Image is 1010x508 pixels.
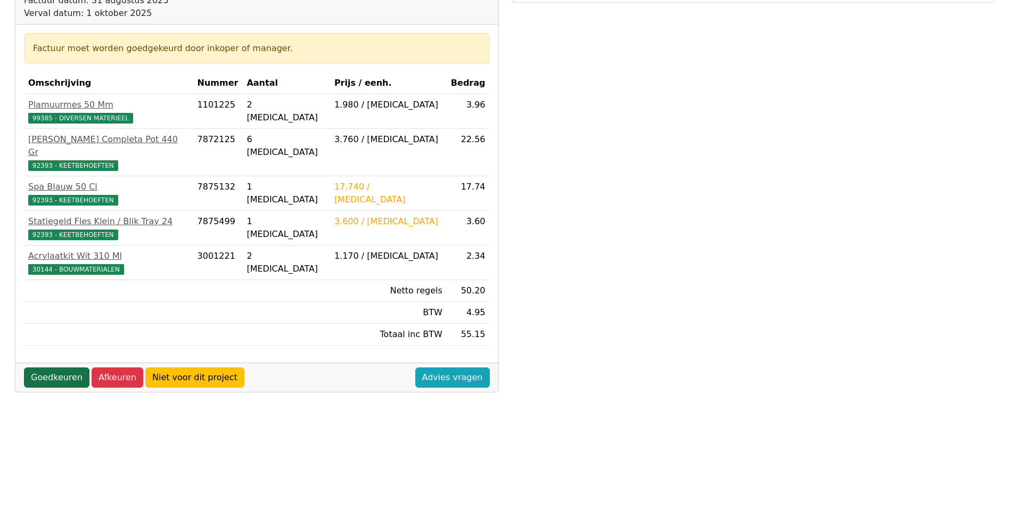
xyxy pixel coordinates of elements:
[415,367,490,388] a: Advies vragen
[193,72,243,94] th: Nummer
[92,367,143,388] a: Afkeuren
[247,181,325,206] div: 1 [MEDICAL_DATA]
[447,94,490,129] td: 3.96
[447,302,490,324] td: 4.95
[28,264,124,275] span: 30144 - BOUWMATERIALEN
[247,250,325,275] div: 2 [MEDICAL_DATA]
[28,181,189,206] a: Spa Blauw 50 Cl92393 - KEETBEHOEFTEN
[28,215,189,228] div: Statiegeld Fles Klein / Blik Tray 24
[28,133,189,159] div: [PERSON_NAME] Completa Pot 440 Gr
[447,129,490,176] td: 22.56
[193,94,243,129] td: 1101225
[330,324,447,346] td: Totaal inc BTW
[330,72,447,94] th: Prijs / eenh.
[334,250,442,263] div: 1.170 / [MEDICAL_DATA]
[28,113,133,124] span: 99385 - DIVERSEN MATERIEEL
[28,160,118,171] span: 92393 - KEETBEHOEFTEN
[334,215,442,228] div: 3.600 / [MEDICAL_DATA]
[28,195,118,206] span: 92393 - KEETBEHOEFTEN
[28,133,189,171] a: [PERSON_NAME] Completa Pot 440 Gr92393 - KEETBEHOEFTEN
[193,245,243,280] td: 3001221
[24,367,89,388] a: Goedkeuren
[334,99,442,111] div: 1.980 / [MEDICAL_DATA]
[447,245,490,280] td: 2.34
[447,280,490,302] td: 50.20
[247,215,325,241] div: 1 [MEDICAL_DATA]
[28,99,189,124] a: Plamuurmes 50 Mm99385 - DIVERSEN MATERIEEL
[193,211,243,245] td: 7875499
[447,211,490,245] td: 3.60
[24,72,193,94] th: Omschrijving
[193,129,243,176] td: 7872125
[447,72,490,94] th: Bedrag
[330,280,447,302] td: Netto regels
[33,42,481,55] div: Factuur moet worden goedgekeurd door inkoper of manager.
[242,72,330,94] th: Aantal
[24,7,253,20] div: Verval datum: 1 oktober 2025
[28,181,189,193] div: Spa Blauw 50 Cl
[193,176,243,211] td: 7875132
[28,230,118,240] span: 92393 - KEETBEHOEFTEN
[247,99,325,124] div: 2 [MEDICAL_DATA]
[28,99,189,111] div: Plamuurmes 50 Mm
[247,133,325,159] div: 6 [MEDICAL_DATA]
[28,215,189,241] a: Statiegeld Fles Klein / Blik Tray 2492393 - KEETBEHOEFTEN
[28,250,189,275] a: Acrylaatkit Wit 310 Ml30144 - BOUWMATERIALEN
[447,324,490,346] td: 55.15
[447,176,490,211] td: 17.74
[28,250,189,263] div: Acrylaatkit Wit 310 Ml
[330,302,447,324] td: BTW
[145,367,244,388] a: Niet voor dit project
[334,181,442,206] div: 17.740 / [MEDICAL_DATA]
[334,133,442,146] div: 3.760 / [MEDICAL_DATA]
